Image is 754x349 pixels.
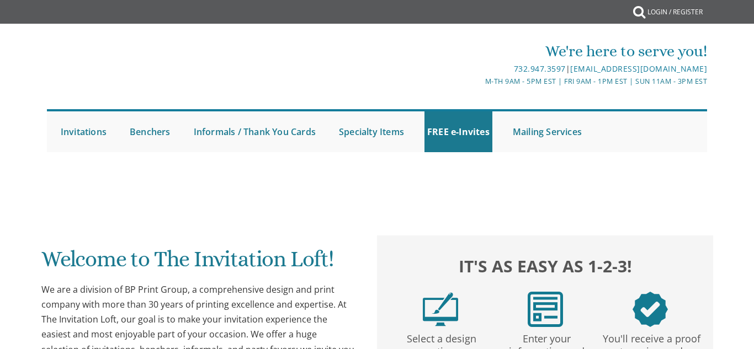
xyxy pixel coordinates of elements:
a: Specialty Items [336,111,407,152]
img: step2.png [528,292,563,327]
img: step1.png [423,292,458,327]
a: Invitations [58,111,109,152]
div: | [268,62,708,76]
div: We're here to serve you! [268,40,708,62]
h2: It's as easy as 1-2-3! [388,254,703,278]
a: FREE e-Invites [424,111,492,152]
a: [EMAIL_ADDRESS][DOMAIN_NAME] [570,63,707,74]
a: 732.947.3597 [514,63,566,74]
img: step3.png [633,292,668,327]
a: Benchers [127,111,173,152]
div: M-Th 9am - 5pm EST | Fri 9am - 1pm EST | Sun 11am - 3pm EST [268,76,708,87]
a: Informals / Thank You Cards [191,111,318,152]
a: Mailing Services [510,111,585,152]
h1: Welcome to The Invitation Loft! [41,247,356,280]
